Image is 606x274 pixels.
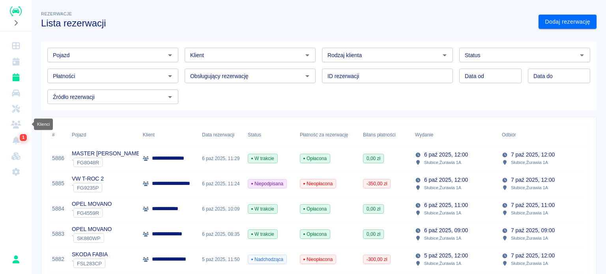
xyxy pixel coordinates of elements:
div: 6 paź 2025, 11:24 [198,171,244,196]
div: 6 paź 2025, 10:09 [198,196,244,222]
p: Słubice , Żurawia 1A [511,260,548,267]
div: Data rezerwacji [198,124,244,146]
span: 0,00 zł [363,155,383,162]
p: Słubice , Żurawia 1A [424,184,461,191]
p: Słubice , Żurawia 1A [511,184,548,191]
button: Otwórz [439,50,450,61]
span: Nadchodząca [248,256,286,263]
span: -300,00 zł [363,256,390,263]
div: Pojazd [72,124,86,146]
p: 7 paź 2025, 12:00 [511,252,555,260]
p: 7 paź 2025, 11:00 [511,201,555,209]
a: 5885 [52,179,64,188]
div: 5 paź 2025, 11:50 [198,247,244,272]
div: Bilans płatności [363,124,396,146]
p: VW T-ROC 2 [72,175,104,183]
p: Słubice , Żurawia 1A [511,209,548,216]
span: -350,00 zł [363,180,390,187]
div: Pojazd [68,124,139,146]
p: 6 paź 2025, 09:00 [424,226,468,235]
span: Opłacona [300,205,330,212]
span: Opłacona [300,231,330,238]
a: Serwisy [3,101,28,117]
span: Rezerwacje [41,11,72,16]
input: DD.MM.YYYY [528,69,590,83]
div: Płatność za rezerwację [296,124,359,146]
button: Otwórz [165,71,176,82]
div: Wydanie [411,124,498,146]
img: Renthelp [10,6,22,16]
p: Słubice , Żurawia 1A [424,209,461,216]
p: OPEL MOVANO [72,200,112,208]
p: SKODA FABIA [72,250,108,259]
a: Ustawienia [3,164,28,180]
span: FG4559R [74,210,102,216]
input: DD.MM.YYYY [459,69,522,83]
div: Status [248,124,261,146]
a: Widget WWW [3,148,28,164]
a: 5883 [52,230,64,238]
button: Rafał Płaza [7,251,24,268]
p: 7 paź 2025, 12:00 [511,176,555,184]
span: W trakcie [248,155,277,162]
span: FSL283CP [74,261,105,267]
a: Dashboard [3,38,28,54]
span: Nieopłacona [300,256,336,263]
div: Płatność za rezerwację [300,124,348,146]
div: 6 paź 2025, 08:35 [198,222,244,247]
span: W trakcie [248,231,277,238]
h3: Lista rezerwacji [41,18,532,29]
button: Otwórz [302,50,313,61]
span: Opłacona [300,155,330,162]
div: Status [244,124,296,146]
div: Klient [139,124,198,146]
p: 5 paź 2025, 12:00 [424,252,468,260]
span: FG9235P [74,185,102,191]
p: Słubice , Żurawia 1A [424,235,461,242]
button: Otwórz [302,71,313,82]
a: 5886 [52,154,64,162]
div: Data rezerwacji [202,124,234,146]
p: 6 paź 2025, 12:00 [424,176,468,184]
div: Klient [143,124,155,146]
p: Słubice , Żurawia 1A [511,159,548,166]
div: ` [72,183,104,192]
span: 0,00 zł [363,231,383,238]
div: ` [72,208,112,218]
button: Otwórz [576,50,587,61]
div: Klienci [34,119,53,130]
p: 6 paź 2025, 12:00 [424,151,468,159]
a: Flota [3,85,28,101]
div: ` [72,233,112,243]
p: Słubice , Żurawia 1A [424,159,461,166]
div: Odbiór [498,124,585,146]
a: 5882 [52,255,64,263]
button: Rozwiń nawigację [10,18,22,28]
span: 0,00 zł [363,205,383,212]
a: Kalendarz [3,54,28,69]
p: Słubice , Żurawia 1A [511,235,548,242]
span: FG8048R [74,160,102,166]
div: 6 paź 2025, 11:29 [198,146,244,171]
span: W trakcie [248,205,277,212]
p: Słubice , Żurawia 1A [424,260,461,267]
div: ` [72,158,141,167]
a: Rezerwacje [3,69,28,85]
p: 6 paź 2025, 11:00 [424,201,468,209]
p: 7 paź 2025, 09:00 [511,226,555,235]
div: # [52,124,55,146]
span: Nieopłacona [300,180,336,187]
span: SK880WP [74,235,104,241]
span: Niepodpisana [248,180,286,187]
div: Wydanie [415,124,433,146]
div: Odbiór [502,124,516,146]
a: Dodaj rezerwację [539,15,597,29]
p: OPEL MOVANO [72,225,112,233]
div: # [48,124,68,146]
span: 1 [21,134,26,142]
button: Otwórz [165,91,176,103]
p: MASTER [PERSON_NAME] [72,149,141,158]
button: Otwórz [165,50,176,61]
div: Bilans płatności [359,124,411,146]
